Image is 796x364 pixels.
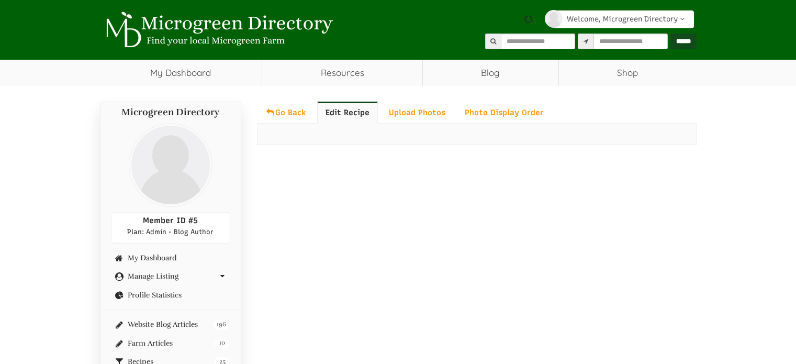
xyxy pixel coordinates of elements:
[129,123,212,207] img: profile-profile-holder.png
[257,102,315,124] a: Go Back
[143,216,198,225] span: Member ID #5
[127,228,214,236] span: Plan: Admin - Blog Author
[456,102,552,124] a: Photo Display Order
[111,254,230,262] a: My Dashboard
[559,60,697,86] a: Shop
[111,272,230,280] a: Manage Listing
[111,321,230,328] a: 196 Website Blog Articles
[262,60,422,86] a: Resources
[545,10,563,28] img: profile-profile-holder.png
[111,291,230,299] a: Profile Statistics
[553,10,694,28] a: Welcome, Microgreen Directory
[423,60,558,86] a: Blog
[111,107,230,118] h4: Microgreen Directory
[100,60,262,86] a: My Dashboard
[380,102,454,124] a: Upload Photos
[111,339,230,347] a: 10 Farm Articles
[213,320,230,329] span: 196
[215,339,230,348] span: 10
[317,102,378,124] a: Edit Recipe
[100,12,335,48] img: Microgreen Directory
